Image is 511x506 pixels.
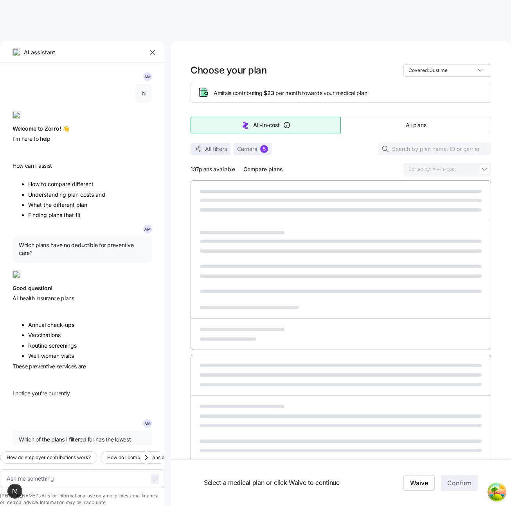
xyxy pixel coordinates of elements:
span: assist [38,162,54,169]
span: A M [144,75,151,79]
span: All plans [406,121,426,129]
span: Which of the plans I filtered for has the lowest premium? [19,436,146,452]
span: fit [76,212,82,218]
span: plans [49,212,64,218]
h1: Good question! [13,285,152,292]
h1: Choose your plan [191,64,266,76]
span: that [64,212,76,218]
span: Carriers [237,145,257,153]
span: 137 plans available [191,165,235,173]
span: help [40,135,52,142]
span: How [28,181,41,187]
span: screenings [49,342,77,349]
span: plan [76,201,89,208]
span: Routine [28,342,49,349]
span: to [41,181,48,187]
span: different [72,181,95,187]
span: A M [144,227,151,231]
span: I [13,390,15,397]
span: services [57,363,78,370]
button: Compare plans [240,163,286,176]
input: Order by dropdown [403,163,491,176]
span: you're [32,390,49,397]
span: are [78,363,88,370]
input: Search by plan name, ID or carrier [378,143,491,155]
span: Annual [28,321,47,328]
img: ai-icon.png [13,48,20,56]
span: Waive [410,478,428,488]
span: Amits is contributing per month towards your medical plan [214,89,367,97]
span: can [25,162,36,169]
span: How do employer contributions work? [7,454,91,461]
span: Well-woman [28,352,61,359]
span: costs [80,191,95,198]
button: Open Tanstack query devtools [489,484,505,500]
img: ai-icon.png [13,271,20,278]
span: the [43,201,53,208]
button: Carriers5 [234,143,272,155]
button: How do I compare plans by total cost? [101,451,198,464]
span: different [53,201,76,208]
span: All-in-cost [253,121,280,129]
span: These [13,363,29,370]
span: How [13,162,25,169]
span: plan [68,191,80,198]
span: check-ups [47,321,74,328]
span: here [22,135,34,142]
span: How do I compare plans by total cost? [107,454,191,461]
span: to [34,135,40,142]
span: I [35,162,38,169]
span: Compare plans [243,165,283,173]
span: All [13,295,20,301]
h1: Welcome to Zorro! 👋 [13,125,152,132]
button: Confirm [441,475,478,491]
span: Understanding [28,191,68,198]
span: A M [144,422,151,425]
span: notice [15,390,32,397]
span: insurance [36,295,61,301]
span: Which plans have no deductible for preventive care? [19,241,146,257]
span: Confirm [447,478,471,488]
img: ai-icon.png [13,111,20,119]
span: preventive [29,363,57,370]
span: visits [61,352,74,359]
div: 5 [260,145,268,153]
span: AI assistant [23,48,56,57]
span: hi [142,90,146,97]
span: health [20,295,36,301]
button: All filters [191,143,230,155]
span: Vaccinations [28,332,61,338]
span: All filters [205,145,227,153]
span: Finding [28,212,49,218]
span: Select a medical plan or click Waive to continue [204,478,384,488]
span: and [95,191,107,198]
span: I'm [13,135,22,142]
span: $23 [264,89,274,97]
span: plans [61,295,76,301]
span: compare [48,181,72,187]
button: Waive [403,475,435,491]
span: What [28,201,43,208]
span: currently [49,390,72,397]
